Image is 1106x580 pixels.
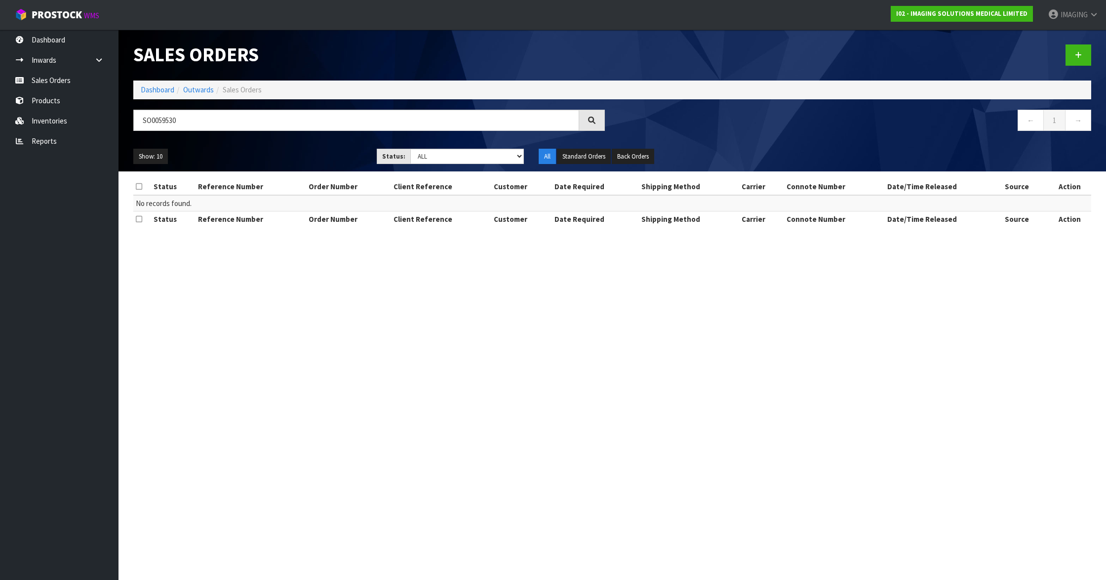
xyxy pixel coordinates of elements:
input: Search sales orders [133,110,579,131]
span: IMAGING [1061,10,1088,19]
button: All [539,149,556,165]
button: Back Orders [612,149,654,165]
th: Reference Number [196,211,306,227]
th: Date Required [552,179,638,195]
th: Status [151,211,196,227]
th: Customer [491,211,552,227]
th: Connote Number [784,211,884,227]
a: 1 [1043,110,1066,131]
th: Date/Time Released [885,211,1002,227]
th: Source [1002,179,1048,195]
a: Outwards [183,85,214,94]
th: Order Number [306,179,391,195]
th: Date/Time Released [885,179,1002,195]
th: Shipping Method [639,211,739,227]
th: Connote Number [784,179,884,195]
h1: Sales Orders [133,44,605,66]
span: ProStock [32,8,82,21]
th: Action [1048,211,1091,227]
button: Standard Orders [557,149,611,165]
button: Show: 10 [133,149,168,165]
a: Dashboard [141,85,174,94]
img: cube-alt.png [15,8,27,21]
th: Shipping Method [639,179,739,195]
td: No records found. [133,195,1091,211]
th: Reference Number [196,179,306,195]
span: Sales Orders [223,85,262,94]
th: Carrier [739,179,784,195]
th: Date Required [552,211,638,227]
th: Carrier [739,211,784,227]
a: ← [1018,110,1044,131]
th: Client Reference [391,211,491,227]
th: Order Number [306,211,391,227]
a: → [1065,110,1091,131]
strong: I02 - IMAGING SOLUTIONS MEDICAL LIMITED [896,9,1027,18]
th: Customer [491,179,552,195]
strong: Status: [382,152,405,161]
th: Action [1048,179,1091,195]
nav: Page navigation [620,110,1091,134]
th: Client Reference [391,179,491,195]
th: Source [1002,211,1048,227]
th: Status [151,179,196,195]
small: WMS [84,11,99,20]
